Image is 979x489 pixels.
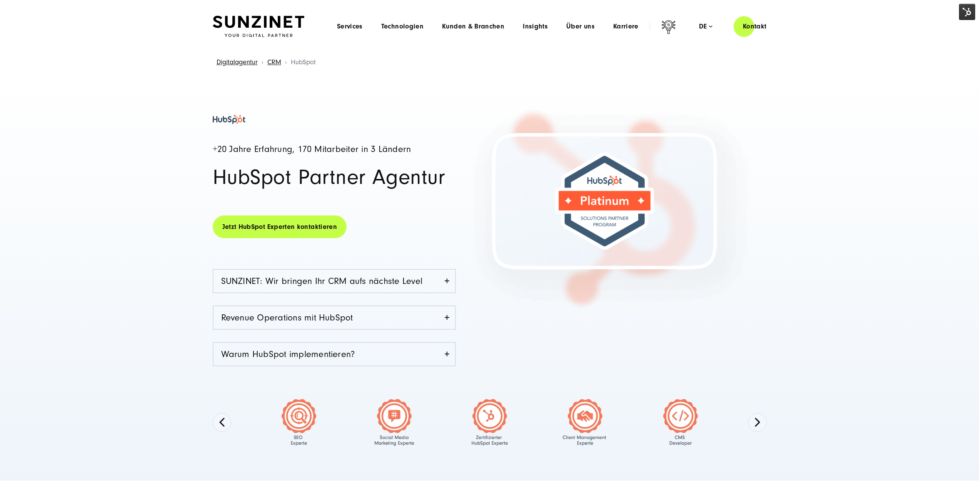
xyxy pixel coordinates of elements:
[523,23,548,30] a: Insights
[213,270,455,292] a: SUNZINET: Wir bringen Ihr CRM aufs nächste Level
[267,58,281,66] a: CRM
[442,23,504,30] a: Kunden & Branchen
[465,106,758,311] img: Hubspot Platinum Badge | SUNZINET
[291,58,316,66] span: HubSpot
[213,413,231,432] button: Previous
[213,16,304,37] img: SUNZINET Full Service Digital Agentur
[217,58,258,66] a: Digitalagentur
[959,4,975,20] img: HubSpot Tools-Menüschalter
[452,399,528,446] img: CertifiedHubspotExperte
[261,399,337,446] img: SEOExperte
[748,413,767,432] button: Next
[734,15,776,37] a: Kontakt
[699,23,712,30] div: de
[213,115,245,124] img: HubSpot Partner Agentur SUNZINET
[566,23,595,30] a: Über uns
[213,167,456,188] h1: HubSpot Partner Agentur
[213,215,347,238] a: Jetzt HubSpot Experten kontaktieren
[213,306,455,329] a: Revenue Operations mit HubSpot
[337,23,363,30] a: Services
[547,399,623,446] img: CllientManagementExperte
[613,23,639,30] a: Karriere
[642,399,719,446] img: CMSDeveloper
[213,145,456,154] h4: +20 Jahre Erfahrung, 170 Mitarbeiter in 3 Ländern
[213,343,455,365] a: Warum HubSpot implementieren?
[381,23,424,30] a: Technologien
[356,399,432,446] img: SoMeMarketingExperte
